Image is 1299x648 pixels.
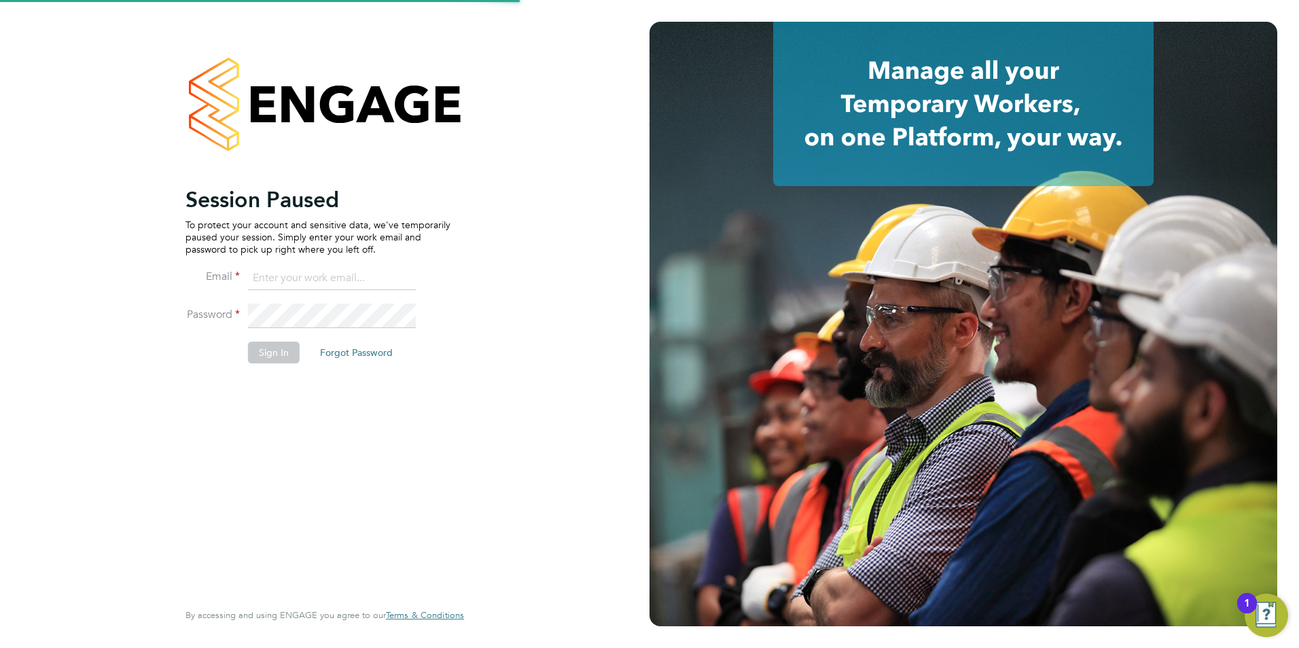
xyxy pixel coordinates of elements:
p: To protect your account and sensitive data, we've temporarily paused your session. Simply enter y... [185,219,450,256]
label: Email [185,270,240,284]
button: Forgot Password [309,342,404,363]
a: Terms & Conditions [386,610,464,621]
h2: Session Paused [185,186,450,213]
span: By accessing and using ENGAGE you agree to our [185,609,464,621]
button: Open Resource Center, 1 new notification [1245,594,1288,637]
div: 1 [1244,603,1250,621]
input: Enter your work email... [248,266,416,291]
label: Password [185,308,240,322]
button: Sign In [248,342,300,363]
